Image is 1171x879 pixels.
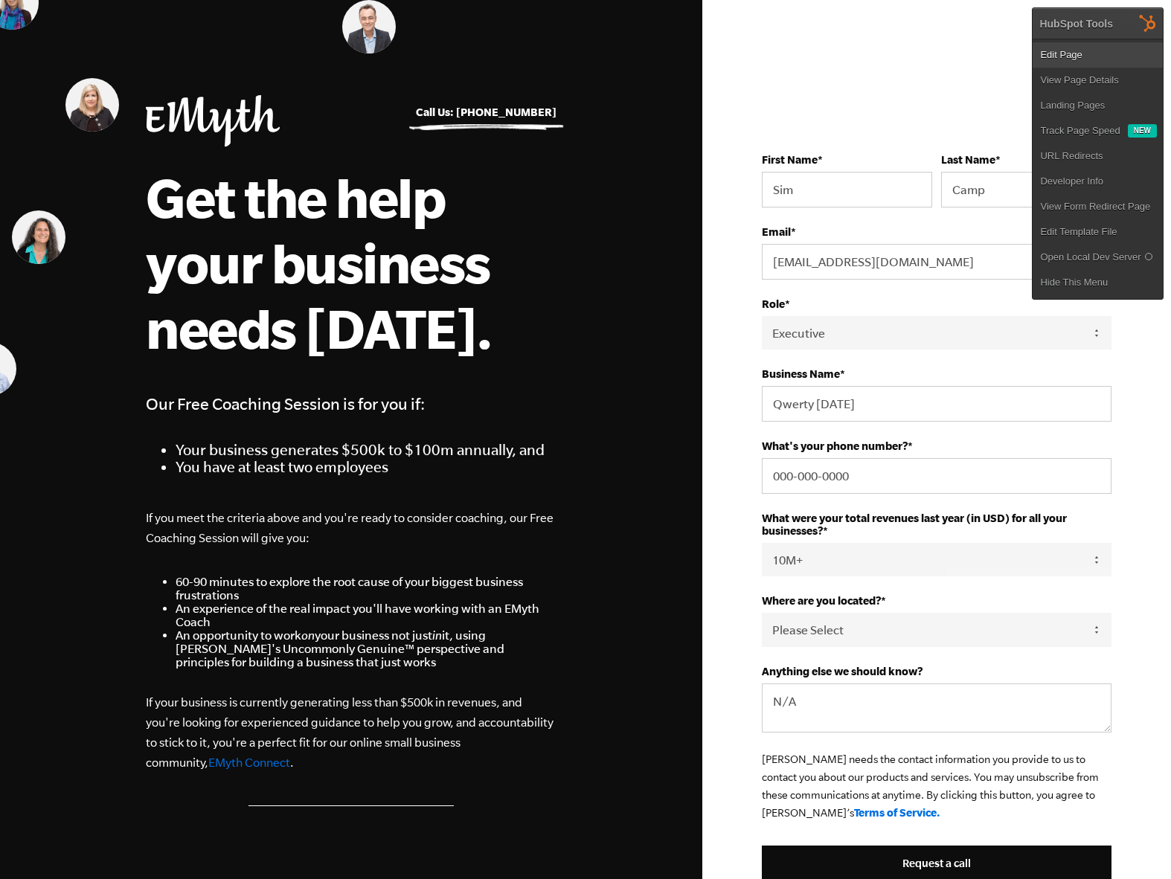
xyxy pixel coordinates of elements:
[176,602,556,628] li: An experience of the real impact you'll have working with an EMyth Coach
[1033,245,1163,270] a: Open Local Dev Server
[854,806,940,819] a: Terms of Service.
[1033,68,1163,93] a: View Page Details
[1033,270,1163,295] a: Hide This Menu
[941,153,995,166] strong: Last Name
[762,750,1111,822] p: [PERSON_NAME] needs the contact information you provide to us to contact you about our products a...
[762,153,818,166] strong: First Name
[1033,118,1127,144] a: Track Page Speed
[762,225,791,238] strong: Email
[1033,42,1163,68] a: Edit Page
[146,692,556,773] p: If your business is currently generating less than $500k in revenues, and you're looking for expe...
[176,575,556,602] li: 60-90 minutes to explore the root cause of your biggest business frustrations
[146,508,556,548] p: If you meet the criteria above and you're ready to consider coaching, our Free Coaching Session w...
[146,95,280,146] img: EMyth
[12,210,65,264] img: Judith Lerner, EMyth Business Coach
[762,512,1067,537] strong: What were your total revenues last year (in USD) for all your businesses?
[1033,169,1163,194] a: Developer Info
[762,439,908,452] strong: What's your phone number?
[1039,17,1113,30] div: HubSpot Tools
[1128,124,1157,138] div: New
[762,683,1111,732] textarea: N/A
[176,458,556,475] li: You have at least two employees
[1033,144,1163,169] a: URL Redirects
[146,164,555,361] h1: Get the help your business needs [DATE].
[57,88,133,97] div: Domain Overview
[1032,7,1164,300] div: HubSpot Tools Edit PageView Page DetailsLanding Pages Track Page Speed New URL RedirectsDeveloper...
[1097,808,1171,879] iframe: Chat Widget
[164,88,251,97] div: Keywords by Traffic
[1033,219,1163,245] a: Edit Template File
[301,628,315,642] em: on
[208,756,290,769] a: EMyth Connect
[176,441,556,458] li: Your business generates $500k to $100m annually, and
[762,367,840,380] strong: Business Name
[416,106,556,118] a: Call Us: [PHONE_NUMBER]
[1033,194,1163,219] a: View Form Redirect Page
[432,628,442,642] em: in
[1033,93,1163,118] a: Landing Pages
[176,628,556,669] li: An opportunity to work your business not just it, using [PERSON_NAME]'s Uncommonly Genuine™ persp...
[65,78,119,132] img: Tricia Amara, EMyth Business Coach
[762,594,881,607] strong: Where are you located?
[762,665,923,677] strong: Anything else we should know?
[148,86,160,98] img: tab_keywords_by_traffic_grey.svg
[39,39,164,51] div: Domain: [DOMAIN_NAME]
[146,390,556,417] h4: Our Free Coaching Session is for you if:
[40,86,52,98] img: tab_domain_overview_orange.svg
[762,297,785,310] strong: Role
[1132,7,1164,39] img: HubSpot Tools Menu Toggle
